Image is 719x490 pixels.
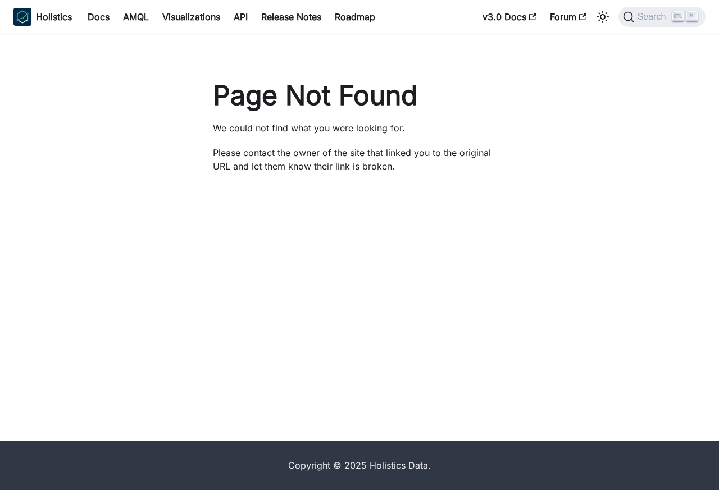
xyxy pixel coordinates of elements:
p: We could not find what you were looking for. [213,121,506,135]
a: Forum [543,8,593,26]
a: API [227,8,254,26]
h1: Page Not Found [213,79,506,112]
span: Search [634,12,673,22]
kbd: K [686,11,698,21]
button: Switch between dark and light mode (currently light mode) [594,8,612,26]
a: Release Notes [254,8,328,26]
a: HolisticsHolistics [13,8,72,26]
a: Roadmap [328,8,382,26]
p: Please contact the owner of the site that linked you to the original URL and let them know their ... [213,146,506,173]
a: Visualizations [156,8,227,26]
div: Copyright © 2025 Holistics Data. [53,459,666,472]
a: Docs [81,8,116,26]
a: AMQL [116,8,156,26]
button: Search (Ctrl+K) [618,7,706,27]
img: Holistics [13,8,31,26]
a: v3.0 Docs [476,8,543,26]
b: Holistics [36,10,72,24]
